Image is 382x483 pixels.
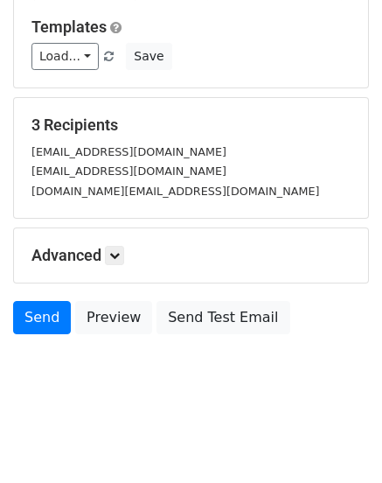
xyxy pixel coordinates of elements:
[156,301,289,334] a: Send Test Email
[31,115,351,135] h5: 3 Recipients
[13,301,71,334] a: Send
[295,399,382,483] iframe: Chat Widget
[31,164,226,178] small: [EMAIL_ADDRESS][DOMAIN_NAME]
[75,301,152,334] a: Preview
[31,246,351,265] h5: Advanced
[295,399,382,483] div: Widget de chat
[31,43,99,70] a: Load...
[31,17,107,36] a: Templates
[31,185,319,198] small: [DOMAIN_NAME][EMAIL_ADDRESS][DOMAIN_NAME]
[31,145,226,158] small: [EMAIL_ADDRESS][DOMAIN_NAME]
[126,43,171,70] button: Save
